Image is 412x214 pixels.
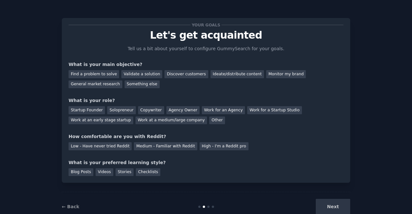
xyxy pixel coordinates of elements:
[116,168,134,176] div: Stories
[69,97,343,104] div: What is your role?
[191,22,221,28] span: Your goals
[136,116,207,125] div: Work at a medium/large company
[247,106,302,114] div: Work for a Startup Studio
[134,142,197,150] div: Medium - Familiar with Reddit
[96,168,113,176] div: Videos
[164,70,208,78] div: Discover customers
[209,116,225,125] div: Other
[136,168,160,176] div: Checklists
[125,45,287,52] p: Tell us a bit about yourself to configure GummySearch for your goals.
[121,70,162,78] div: Validate a solution
[200,142,248,150] div: High - I'm a Reddit pro
[138,106,164,114] div: Copywriter
[69,70,119,78] div: Find a problem to solve
[166,106,200,114] div: Agency Owner
[69,116,133,125] div: Work at an early stage startup
[69,30,343,41] p: Let's get acquainted
[69,168,93,176] div: Blog Posts
[211,70,264,78] div: Ideate/distribute content
[125,80,160,88] div: Something else
[107,106,136,114] div: Solopreneur
[266,70,306,78] div: Monitor my brand
[69,106,105,114] div: Startup Founder
[62,204,79,209] a: ← Back
[69,61,343,68] div: What is your main objective?
[202,106,245,114] div: Work for an Agency
[69,142,132,150] div: Low - Have never tried Reddit
[69,159,343,166] div: What is your preferred learning style?
[69,133,343,140] div: How comfortable are you with Reddit?
[69,80,122,88] div: General market research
